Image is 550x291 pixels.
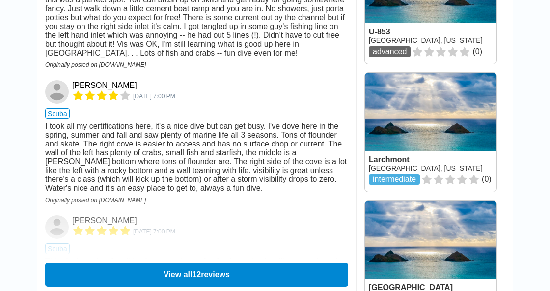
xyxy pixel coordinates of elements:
[45,197,348,204] div: Originally posted on [DOMAIN_NAME]
[45,215,70,239] a: B. Watkin
[72,81,137,90] a: [PERSON_NAME]
[45,122,348,193] div: I took all my certifications here, it's a nice dive but can get busy. I've dove here in the sprin...
[133,228,175,235] span: 1273
[45,80,69,104] img: Tyler Diver
[45,263,348,287] button: View all12reviews
[45,215,69,239] img: B. Watkin
[45,80,70,104] a: Tyler Diver
[72,216,137,225] a: [PERSON_NAME]
[45,108,70,119] span: scuba
[133,93,175,100] span: 4369
[45,243,70,254] span: scuba
[45,61,348,68] div: Originally posted on [DOMAIN_NAME]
